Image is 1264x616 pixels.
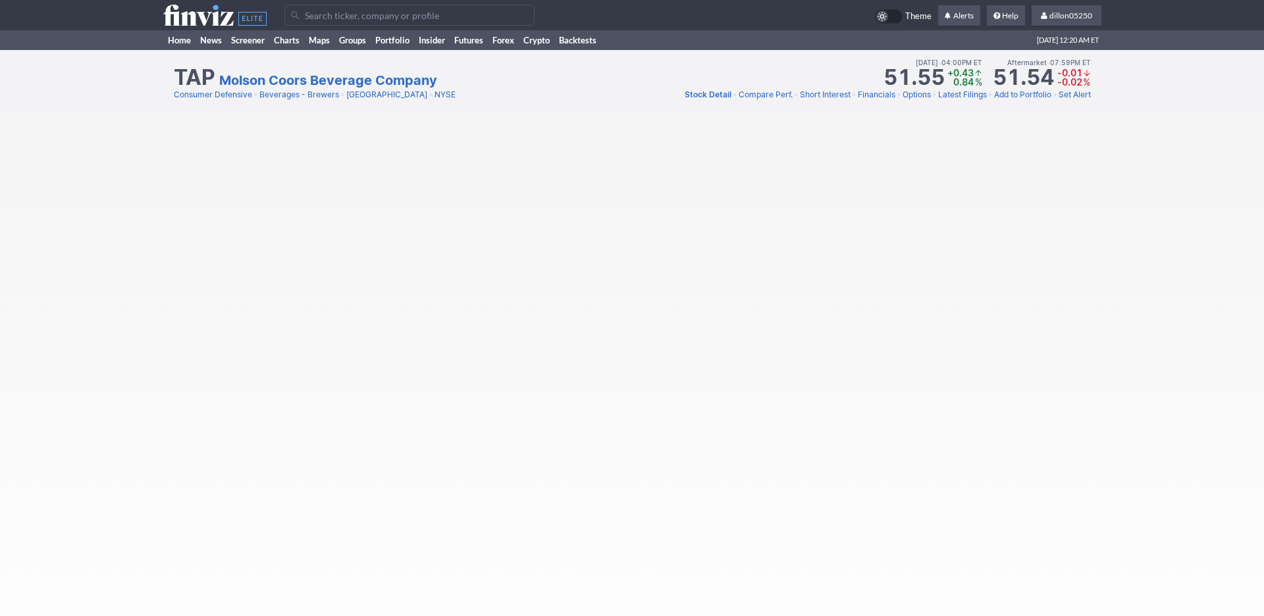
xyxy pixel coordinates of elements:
span: • [897,88,901,101]
a: Financials [858,88,895,101]
a: Short Interest [800,88,851,101]
td: -0.02 [1057,78,1082,87]
h1: TAP [174,67,215,88]
span: dillon05250 [1049,11,1092,20]
span: [DATE] 04:00PM ET [916,57,982,68]
span: • [733,88,737,101]
span: Aftermarket 07:59PM ET [1007,57,1091,68]
a: Maps [304,30,334,50]
a: Insider [414,30,450,50]
a: Add to Portfolio [994,88,1051,101]
a: [GEOGRAPHIC_DATA] [346,88,427,101]
a: dillon05250 [1032,5,1101,26]
a: Help [987,5,1025,26]
strong: 51.55 [883,67,945,88]
a: Home [163,30,196,50]
a: Options [903,88,931,101]
a: Stock Detail [685,88,731,101]
input: Search [284,5,535,26]
a: Consumer Defensive [174,88,252,101]
span: • [1053,88,1057,101]
strong: 51.54 [993,67,1054,88]
a: Screener [226,30,269,50]
span: • [429,88,433,101]
span: • [1047,59,1050,66]
a: Molson Coors Beverage Company [219,71,437,90]
a: Charts [269,30,304,50]
span: Latest Filings [938,90,987,99]
span: Compare Perf. [739,90,793,99]
span: • [253,88,258,101]
span: • [794,88,799,101]
a: Compare Perf. [739,88,793,101]
td: 0.84 [947,78,974,87]
a: Futures [450,30,488,50]
a: Crypto [519,30,554,50]
a: Latest Filings [938,88,987,101]
span: • [340,88,345,101]
a: Forex [488,30,519,50]
a: News [196,30,226,50]
a: Set Alert [1059,88,1091,101]
span: • [938,59,941,66]
span: Stock Detail [685,90,731,99]
span: • [988,88,993,101]
span: • [852,88,856,101]
a: Beverages - Brewers [259,88,339,101]
a: Alerts [938,5,980,26]
a: NYSE [434,88,456,101]
td: -0.01 [1057,68,1082,78]
a: Backtests [554,30,601,50]
span: Theme [905,9,932,24]
td: % [974,78,982,87]
span: • [932,88,937,101]
td: +0.43 [947,68,974,78]
td: % [1082,78,1091,87]
span: [DATE] 12:20 AM ET [1037,30,1099,50]
a: Theme [875,9,932,24]
a: Groups [334,30,371,50]
a: Portfolio [371,30,414,50]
